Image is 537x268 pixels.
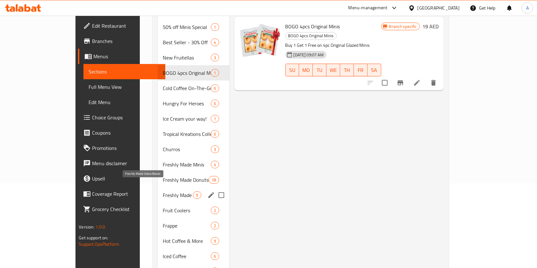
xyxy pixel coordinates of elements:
div: items [209,176,219,184]
div: [GEOGRAPHIC_DATA] [418,4,460,11]
a: Coverage Report [78,186,165,201]
div: Ice Cream your way!1 [158,111,229,126]
span: BOGO 4pcs Original Minis [285,22,340,31]
span: Hungry For Heroes [163,100,211,107]
button: SU [285,64,299,76]
a: Upsell [78,171,165,186]
span: MO [302,66,310,75]
a: Menu disclaimer [78,156,165,171]
span: 6 [211,85,218,91]
span: 9 [211,238,218,244]
span: 2 [211,208,218,214]
span: Full Menu View [89,83,160,91]
span: 50% off Minis Special [163,23,211,31]
span: Edit Menu [89,98,160,106]
span: Upsell [92,175,160,182]
span: Coverage Report [92,190,160,198]
a: Edit Menu [83,95,165,110]
span: 1.0.0 [96,223,105,231]
div: Best Seller - 30% Off4 [158,35,229,50]
button: delete [426,75,441,90]
span: BOGO 4pcs Original Minis [286,32,336,39]
div: Iced Coffee6 [158,249,229,264]
span: TH [343,66,351,75]
span: Freshly Made Value Boxes [163,191,193,199]
span: 2 [211,223,218,229]
a: Branches [78,33,165,49]
button: WE [326,64,340,76]
button: MO [299,64,313,76]
p: Buy 1 Get 1 Free on 4pc Original Glazed Minis [285,41,381,49]
button: SA [368,64,381,76]
div: items [211,39,219,46]
div: BOGO 4pcs Original Minis [285,32,337,40]
span: Churros [163,145,211,153]
a: Coupons [78,125,165,140]
div: New Fruitellas3 [158,50,229,65]
span: 1 [211,24,218,30]
span: Select to update [378,76,391,89]
div: items [211,130,219,138]
span: 3 [211,55,218,61]
span: New Fruitellas [163,54,211,61]
div: BOGO 4pcs Original Minis1 [158,65,229,81]
div: items [211,84,219,92]
span: 1 [211,116,218,122]
div: items [211,54,219,61]
span: 4 [211,162,218,168]
div: Churros3 [158,142,229,157]
div: items [211,69,219,77]
span: SA [370,66,379,75]
button: TU [313,64,326,76]
span: Freshly Made Minis [163,161,211,168]
span: 6 [211,253,218,259]
span: Iced Coffee [163,252,211,260]
span: 1 [211,70,218,76]
span: WE [329,66,338,75]
div: Cold Coffee On-The-Go [163,84,211,92]
button: FR [354,64,368,76]
div: items [211,145,219,153]
a: Menus [78,49,165,64]
span: Frappe [163,222,211,229]
a: Edit Restaurant [78,18,165,33]
div: Ice Cream your way! [163,115,211,123]
span: Fruit Coolers [163,207,211,214]
button: Branch-specific-item [393,75,408,90]
span: Branches [92,37,160,45]
span: Branch specific [387,24,419,30]
div: 50% off Minis Special1 [158,19,229,35]
div: items [211,207,219,214]
a: Sections [83,64,165,79]
div: Freshly Made Minis4 [158,157,229,172]
span: Hot Coffee & More [163,237,211,245]
button: TH [340,64,354,76]
span: Coupons [92,129,160,137]
a: Full Menu View [83,79,165,95]
div: Tropical Kreations Collection6 [158,126,229,142]
span: Tropical Kreations Collection [163,130,211,138]
div: Menu-management [348,4,388,12]
span: TU [315,66,324,75]
span: Promotions [92,144,160,152]
div: items [211,161,219,168]
span: Version: [79,223,94,231]
div: Freshly Made Donuts18 [158,172,229,187]
span: BOGO 4pcs Original Minis [163,69,211,77]
div: Fruit Coolers2 [158,203,229,218]
button: edit [206,190,216,200]
span: Menus [93,53,160,60]
div: Frappe2 [158,218,229,233]
div: items [211,222,219,229]
span: Get support on: [79,234,108,242]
